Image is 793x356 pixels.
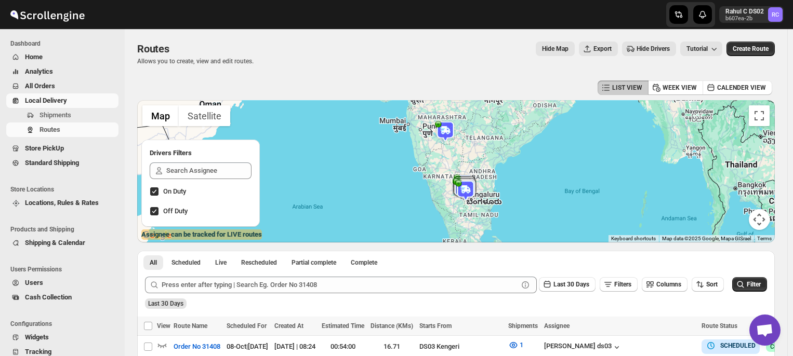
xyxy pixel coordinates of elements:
[162,277,518,293] input: Press enter after typing | Search Eg. Order No 31408
[25,239,85,247] span: Shipping & Calendar
[680,42,722,56] button: Tutorial
[241,258,277,267] span: Rescheduled
[25,279,43,286] span: Users
[25,199,99,207] span: Locations, Rules & Rates
[150,148,252,158] h2: Drivers Filters
[25,293,72,301] span: Cash Collection
[520,341,523,349] span: 1
[137,57,254,65] p: Allows you to create, view and edit routes.
[747,281,761,288] span: Filter
[6,330,118,345] button: Widgets
[25,53,43,61] span: Home
[686,45,708,52] span: Tutorial
[692,277,724,292] button: Sort
[39,126,60,133] span: Routes
[706,340,756,351] button: SCHEDULED
[598,80,649,95] button: LIST VIEW
[579,42,618,56] button: Export
[749,105,770,126] button: Toggle fullscreen view
[171,258,201,267] span: Scheduled
[140,229,174,242] img: Google
[167,338,227,355] button: Order No 31408
[553,281,589,288] span: Last 30 Days
[39,111,71,119] span: Shipments
[10,225,120,234] span: Products and Shipping
[544,322,570,330] span: Assignee
[227,343,268,350] span: 08-Oct | [DATE]
[140,229,174,242] a: Open this area in Google Maps (opens a new window)
[6,50,118,64] button: Home
[10,265,120,273] span: Users Permissions
[419,341,502,352] div: DS03 Kengeri
[351,258,377,267] span: Complete
[419,322,452,330] span: Starts From
[622,42,676,56] button: Hide Drivers
[612,84,642,92] span: LIST VIEW
[322,322,364,330] span: Estimated Time
[142,105,179,126] button: Show street map
[726,42,775,56] button: Create Route
[10,320,120,328] span: Configurations
[179,105,230,126] button: Show satellite imagery
[174,322,207,330] span: Route Name
[6,236,118,250] button: Shipping & Calendar
[322,341,364,352] div: 00:54:00
[600,277,638,292] button: Filters
[371,322,413,330] span: Distance (KMs)
[648,80,703,95] button: WEEK VIEW
[749,209,770,230] button: Map camera controls
[502,337,530,353] button: 1
[10,185,120,194] span: Store Locations
[6,122,118,137] button: Routes
[542,45,569,53] span: Hide Map
[25,333,49,341] span: Widgets
[725,7,764,16] p: Rahul C DS02
[749,314,781,346] div: Open chat
[227,322,267,330] span: Scheduled For
[656,281,681,288] span: Columns
[757,236,772,241] a: Terms (opens in new tab)
[148,300,183,307] span: Last 30 Days
[593,45,612,53] span: Export
[25,97,67,104] span: Local Delivery
[544,342,622,352] button: [PERSON_NAME] ds03
[292,258,336,267] span: Partial complete
[166,162,252,179] input: Search Assignee
[6,79,118,93] button: All Orders
[725,16,764,22] p: b607ea-2b
[6,108,118,122] button: Shipments
[137,43,169,55] span: Routes
[733,45,769,53] span: Create Route
[25,67,53,75] span: Analytics
[157,322,170,330] span: View
[150,258,157,267] span: All
[717,84,766,92] span: CALENDER VIEW
[772,11,779,18] text: RC
[8,2,86,28] img: ScrollEngine
[215,258,227,267] span: Live
[732,277,767,292] button: Filter
[274,341,315,352] div: [DATE] | 08:24
[6,196,118,210] button: Locations, Rules & Rates
[539,277,596,292] button: Last 30 Days
[637,45,670,53] span: Hide Drivers
[662,236,751,241] span: Map data ©2025 Google, Mapa GISrael
[663,84,697,92] span: WEEK VIEW
[163,187,186,195] span: On Duty
[706,281,718,288] span: Sort
[702,322,737,330] span: Route Status
[6,276,118,290] button: Users
[25,348,51,355] span: Tracking
[371,341,413,352] div: 16.71
[703,80,772,95] button: CALENDER VIEW
[768,7,783,22] span: Rahul C DS02
[642,277,688,292] button: Columns
[143,255,163,270] button: All routes
[536,42,575,56] button: Map action label
[720,342,756,349] b: SCHEDULED
[274,322,303,330] span: Created At
[163,207,188,215] span: Off Duty
[6,290,118,305] button: Cash Collection
[614,281,631,288] span: Filters
[6,64,118,79] button: Analytics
